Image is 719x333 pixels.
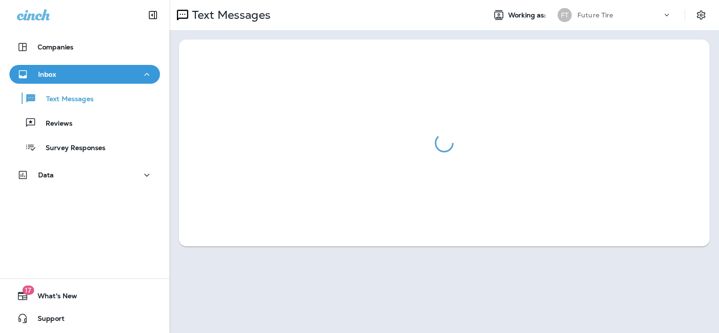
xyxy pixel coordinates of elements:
[36,119,72,128] p: Reviews
[9,309,160,328] button: Support
[36,144,105,153] p: Survey Responses
[9,137,160,157] button: Survey Responses
[9,113,160,133] button: Reviews
[28,315,64,326] span: Support
[22,285,34,295] span: 17
[577,11,614,19] p: Future Tire
[140,6,166,24] button: Collapse Sidebar
[38,171,54,179] p: Data
[37,95,94,104] p: Text Messages
[508,11,548,19] span: Working as:
[38,43,73,51] p: Companies
[9,88,160,108] button: Text Messages
[188,8,271,22] p: Text Messages
[9,38,160,56] button: Companies
[9,65,160,84] button: Inbox
[9,286,160,305] button: 17What's New
[38,71,56,78] p: Inbox
[9,166,160,184] button: Data
[558,8,572,22] div: FT
[693,7,710,24] button: Settings
[28,292,77,303] span: What's New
